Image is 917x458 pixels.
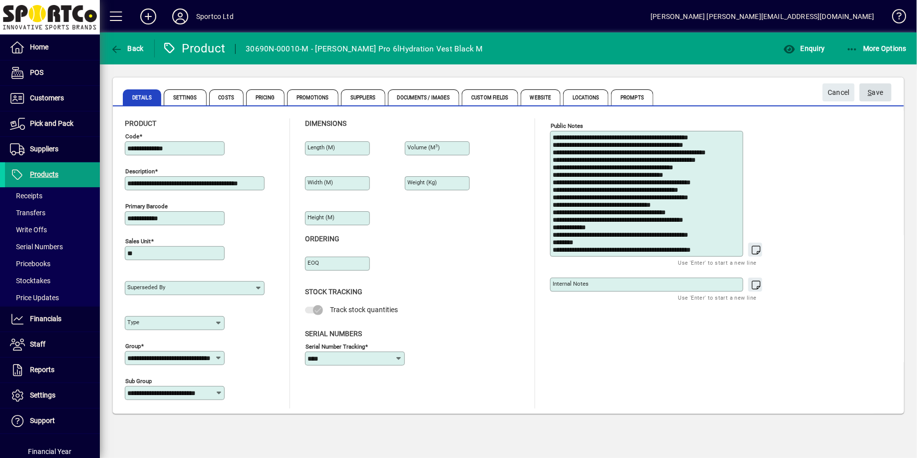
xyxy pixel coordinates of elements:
[5,204,100,221] a: Transfers
[521,89,561,105] span: Website
[307,179,333,186] mat-label: Width (m)
[341,89,385,105] span: Suppliers
[209,89,244,105] span: Costs
[246,89,285,105] span: Pricing
[307,144,335,151] mat-label: Length (m)
[5,35,100,60] a: Home
[868,88,872,96] span: S
[125,343,141,350] mat-label: Group
[5,187,100,204] a: Receipts
[5,289,100,306] a: Price Updates
[781,39,827,57] button: Enquiry
[10,243,63,251] span: Serial Numbers
[127,319,139,326] mat-label: Type
[10,209,45,217] span: Transfers
[5,238,100,255] a: Serial Numbers
[127,284,165,291] mat-label: Superseded by
[846,44,907,52] span: More Options
[5,255,100,272] a: Pricebooks
[110,44,144,52] span: Back
[306,343,365,350] mat-label: Serial Number tracking
[125,133,139,140] mat-label: Code
[650,8,875,24] div: [PERSON_NAME] [PERSON_NAME][EMAIL_ADDRESS][DOMAIN_NAME]
[30,340,45,348] span: Staff
[5,358,100,383] a: Reports
[246,41,483,57] div: 30690N-00010-M - [PERSON_NAME] Pro 6lHydration Vest Black M
[30,391,55,399] span: Settings
[5,60,100,85] a: POS
[5,221,100,238] a: Write Offs
[462,89,518,105] span: Custom Fields
[125,238,151,245] mat-label: Sales unit
[30,366,54,374] span: Reports
[28,448,72,456] span: Financial Year
[388,89,460,105] span: Documents / Images
[164,7,196,25] button: Profile
[10,192,42,200] span: Receipts
[5,272,100,289] a: Stocktakes
[125,119,156,127] span: Product
[125,203,168,210] mat-label: Primary barcode
[868,84,884,101] span: ave
[30,145,58,153] span: Suppliers
[678,257,757,268] mat-hint: Use 'Enter' to start a new line
[305,119,346,127] span: Dimensions
[10,294,59,302] span: Price Updates
[407,144,440,151] mat-label: Volume (m )
[100,39,155,57] app-page-header-button: Back
[678,292,757,303] mat-hint: Use 'Enter' to start a new line
[5,383,100,408] a: Settings
[828,84,850,101] span: Cancel
[10,260,50,268] span: Pricebooks
[563,89,609,105] span: Locations
[860,83,892,101] button: Save
[611,89,653,105] span: Prompts
[30,94,64,102] span: Customers
[30,315,61,323] span: Financials
[435,143,438,148] sup: 3
[132,7,164,25] button: Add
[287,89,338,105] span: Promotions
[823,83,855,101] button: Cancel
[885,2,905,34] a: Knowledge Base
[10,277,50,285] span: Stocktakes
[30,43,48,51] span: Home
[844,39,910,57] button: More Options
[125,378,152,385] mat-label: Sub group
[5,332,100,357] a: Staff
[10,226,47,234] span: Write Offs
[108,39,146,57] button: Back
[307,214,334,221] mat-label: Height (m)
[783,44,825,52] span: Enquiry
[30,119,73,127] span: Pick and Pack
[5,307,100,332] a: Financials
[407,179,437,186] mat-label: Weight (Kg)
[5,111,100,136] a: Pick and Pack
[162,40,226,56] div: Product
[553,280,589,287] mat-label: Internal Notes
[196,8,234,24] div: Sportco Ltd
[123,89,161,105] span: Details
[125,168,155,175] mat-label: Description
[307,259,319,266] mat-label: EOQ
[30,417,55,425] span: Support
[305,235,339,243] span: Ordering
[305,288,362,296] span: Stock Tracking
[330,306,398,314] span: Track stock quantities
[5,137,100,162] a: Suppliers
[5,86,100,111] a: Customers
[305,330,362,338] span: Serial Numbers
[164,89,207,105] span: Settings
[5,409,100,434] a: Support
[551,122,583,129] mat-label: Public Notes
[30,170,58,178] span: Products
[30,68,43,76] span: POS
